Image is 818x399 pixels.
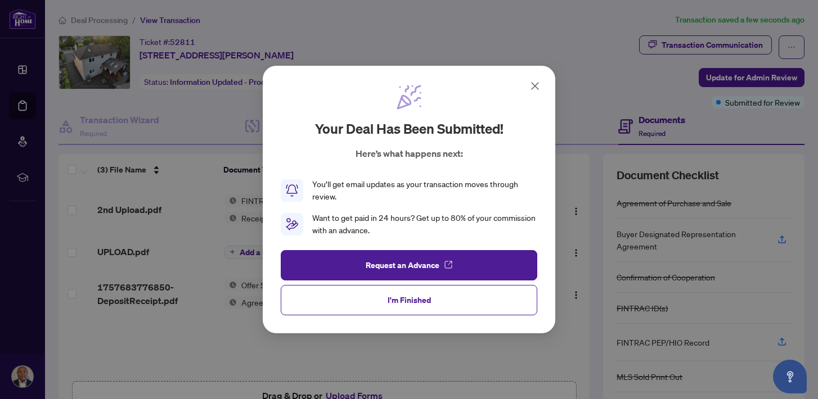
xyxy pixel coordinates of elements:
[312,212,537,237] div: Want to get paid in 24 hours? Get up to 80% of your commission with an advance.
[366,256,439,274] span: Request an Advance
[312,178,537,203] div: You’ll get email updates as your transaction moves through review.
[281,250,537,280] button: Request an Advance
[773,360,807,393] button: Open asap
[315,120,504,138] h2: Your deal has been submitted!
[356,147,463,160] p: Here’s what happens next:
[281,285,537,315] button: I'm Finished
[388,291,431,309] span: I'm Finished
